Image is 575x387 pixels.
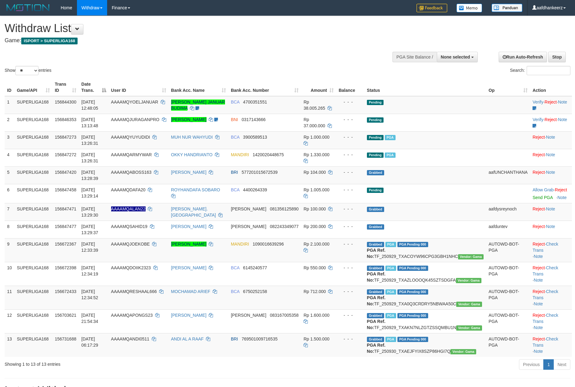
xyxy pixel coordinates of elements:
span: Vendor URL: https://trx31.1velocity.biz [450,349,476,354]
span: [DATE] 13:29:14 [81,187,98,198]
span: Rp 2.100.000 [304,242,329,246]
td: SUPERLIGA168 [14,96,52,114]
th: Bank Acc. Number: activate to sort column ascending [228,79,301,96]
span: Grabbed [367,266,384,271]
h4: Game: [5,38,377,44]
span: Vendor URL: https://trx31.1velocity.biz [458,254,484,259]
a: [PERSON_NAME] [171,170,207,175]
div: - - - [339,336,362,342]
span: AAAAMQABOSS163 [111,170,152,175]
span: Rp 104.000 [304,170,326,175]
span: 156703621 [55,313,76,318]
span: [DATE] 12:34:52 [81,289,98,300]
td: SUPERLIGA168 [14,309,52,333]
div: - - - [339,223,362,230]
span: AAAAMQJOEKOBE [111,242,150,246]
a: Reject [533,170,545,175]
img: panduan.png [492,4,522,12]
td: AUTOWD-BOT-PGA [486,238,530,262]
div: - - - [339,152,362,158]
a: ROYHANDAFA SOBARO [171,187,220,192]
span: Grabbed [367,224,384,230]
a: Reject [533,265,545,270]
span: [PERSON_NAME] [231,224,266,229]
td: · · [530,286,572,309]
td: 7 [5,203,14,221]
a: 1 [543,359,554,370]
span: [DATE] 12:33:39 [81,242,98,253]
span: AAAAMQJURAGANPRO [111,117,159,122]
a: [PERSON_NAME] [171,117,207,122]
span: 156731688 [55,336,76,341]
span: Marked by aafchhiseyha [385,313,396,318]
div: Showing 1 to 13 of 13 entries [5,359,235,367]
span: MANDIRI [231,152,249,157]
span: Copy 1090016639296 to clipboard [253,242,284,246]
span: Marked by aafsoycanthlai [385,135,396,140]
img: Feedback.jpg [416,4,447,12]
div: - - - [339,99,362,105]
td: AUTOWD-BOT-PGA [486,286,530,309]
span: AAAAMQSAHID19 [111,224,147,229]
span: Rp 1.005.000 [304,187,329,192]
span: ISPORT > SUPERLIGA168 [21,38,78,44]
span: AAAAMQAPONGS23 [111,313,153,318]
th: Op: activate to sort column ascending [486,79,530,96]
span: Pending [367,117,384,123]
div: - - - [339,187,362,193]
td: aafUNCHANTHANA [486,166,530,184]
span: Pending [367,135,384,140]
td: 8 [5,221,14,238]
span: Copy 4400264339 to clipboard [243,187,267,192]
td: TF_250929_TXACOYW96CPG3GBH1NHC [364,238,486,262]
span: [PERSON_NAME] [231,313,266,318]
td: · [530,203,572,221]
span: Copy 0317143666 to clipboard [242,117,266,122]
span: PGA Pending [397,242,428,247]
span: Nama rekening ada tanda titik/strip, harap diedit [111,206,146,211]
a: Reject [533,289,545,294]
span: [DATE] 12:48:05 [81,100,98,111]
span: [DATE] 13:29:37 [81,224,98,235]
span: Rp 37.000.000 [304,117,325,128]
span: BCA [231,135,239,140]
td: TF_250929_TXAKN7NLZGTZSSQMBU1N [364,309,486,333]
a: Note [546,206,555,211]
span: [DATE] 13:28:39 [81,170,98,181]
a: Reject [533,152,545,157]
span: Copy 082243349077 to clipboard [270,224,299,229]
a: Send PGA [533,195,553,200]
span: [DATE] 12:34:19 [81,265,98,276]
span: Marked by aafsoycanthlai [385,153,396,158]
b: PGA Ref. No: [367,319,385,330]
a: Reject [545,100,557,104]
a: Stop [548,52,566,62]
a: Note [557,195,567,200]
span: [DATE] 13:26:31 [81,152,98,163]
span: 156847458 [55,187,76,192]
td: SUPERLIGA168 [14,114,52,131]
span: 156847477 [55,224,76,229]
td: 6 [5,184,14,203]
a: Reject [533,224,545,229]
span: 156672433 [55,289,76,294]
th: Trans ID: activate to sort column ascending [52,79,79,96]
span: Pending [367,100,384,105]
a: [PERSON_NAME]. [GEOGRAPHIC_DATA] [171,206,216,218]
td: 10 [5,262,14,286]
span: 156846353 [55,117,76,122]
th: Date Trans.: activate to sort column descending [79,79,108,96]
div: - - - [339,312,362,318]
span: Rp 38.005.265 [304,100,325,111]
h1: Withdraw List [5,22,377,35]
a: Reject [533,135,545,140]
a: Note [534,278,543,283]
span: Rp 200.000 [304,224,326,229]
label: Show entries [5,66,51,75]
span: BCA [231,187,239,192]
td: · [530,166,572,184]
span: BRI [231,336,238,341]
span: Marked by aafromsomean [385,337,396,342]
th: Balance [336,79,364,96]
img: Button%20Memo.svg [456,4,482,12]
